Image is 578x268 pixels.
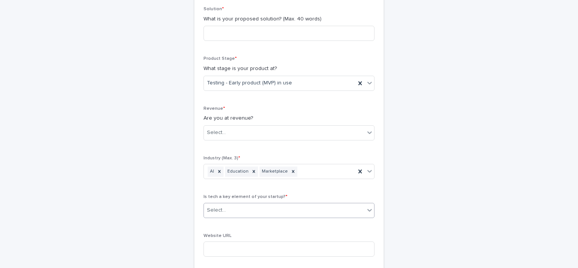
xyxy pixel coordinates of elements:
div: Education [225,167,250,177]
p: What is your proposed solution? (Max. 40 words) [204,15,374,23]
div: Marketplace [259,167,289,177]
div: AI [208,167,215,177]
span: Revenue [204,106,225,111]
span: Product Stage [204,56,237,61]
span: Website URL [204,234,232,238]
span: Industry (Max. 3) [204,156,240,160]
p: What stage is your product at? [204,65,374,73]
p: Are you at revenue? [204,114,374,122]
div: Select... [207,206,226,214]
span: Is tech a key element of your startup? [204,195,287,199]
span: Solution [204,7,224,11]
div: Select... [207,129,226,137]
span: Testing - Early product (MVP) in use [207,79,292,87]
